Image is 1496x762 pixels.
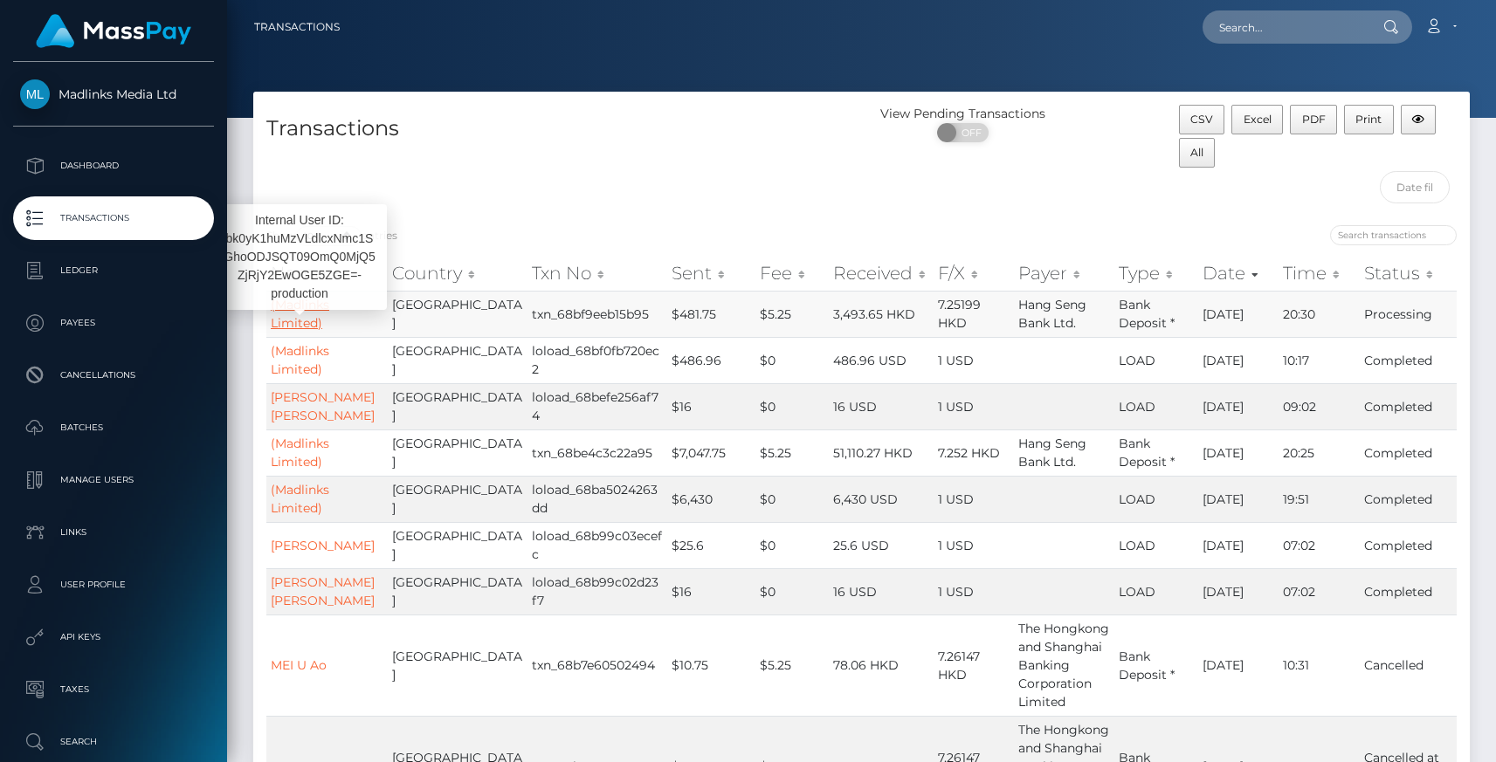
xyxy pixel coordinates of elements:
td: Processing [1360,291,1457,337]
th: Fee: activate to sort column ascending [755,256,829,291]
td: $5.25 [755,614,829,716]
td: 1 USD [934,383,1014,429]
td: [DATE] [1198,429,1279,476]
td: Completed [1360,568,1457,614]
th: Time: activate to sort column ascending [1279,256,1360,291]
td: loload_68b99c03ecefc [527,522,667,568]
td: loload_68b99c02d23f7 [527,568,667,614]
td: $486.96 [667,337,755,383]
td: 07:02 [1279,522,1360,568]
a: Dashboard [13,144,214,188]
p: Links [20,519,207,546]
td: Completed [1360,522,1457,568]
td: $7,047.75 [667,429,755,476]
p: Dashboard [20,153,207,179]
th: Received: activate to sort column ascending [829,256,934,291]
td: [DATE] [1198,476,1279,522]
td: Bank Deposit * [1114,429,1198,476]
td: $0 [755,383,829,429]
a: (Madlinks Limited) [271,436,329,470]
td: LOAD [1114,476,1198,522]
a: Taxes [13,668,214,711]
span: Hang Seng Bank Ltd. [1018,436,1086,470]
a: Ledger [13,249,214,292]
td: loload_68befe256af74 [527,383,667,429]
td: LOAD [1114,383,1198,429]
td: txn_68be4c3c22a95 [527,429,667,476]
a: Transactions [13,196,214,240]
td: 1 USD [934,337,1014,383]
td: $0 [755,568,829,614]
p: Batches [20,415,207,441]
p: Ledger [20,257,207,284]
p: Manage Users [20,467,207,493]
td: 09:02 [1279,383,1360,429]
td: [DATE] [1198,291,1279,337]
th: Sent: activate to sort column ascending [667,256,755,291]
a: [PERSON_NAME] [271,538,375,553]
span: The Hongkong and Shanghai Banking Corporation Limited [1018,621,1109,710]
td: LOAD [1114,522,1198,568]
img: MassPay Logo [36,14,191,48]
th: Status: activate to sort column ascending [1360,256,1457,291]
td: [GEOGRAPHIC_DATA] [388,522,527,568]
a: Batches [13,406,214,450]
td: [GEOGRAPHIC_DATA] [388,568,527,614]
td: Bank Deposit * [1114,291,1198,337]
div: View Pending Transactions [862,105,1065,123]
td: 7.252 HKD [934,429,1014,476]
input: Search... [1203,10,1367,44]
td: $481.75 [667,291,755,337]
td: 1 USD [934,522,1014,568]
td: 7.26147 HKD [934,614,1014,716]
a: Transactions [254,9,340,45]
a: Cancellations [13,354,214,397]
a: API Keys [13,615,214,659]
span: Print [1355,113,1382,126]
td: [GEOGRAPHIC_DATA] [388,476,527,522]
th: Type: activate to sort column ascending [1114,256,1198,291]
td: 25.6 USD [829,522,934,568]
td: 07:02 [1279,568,1360,614]
td: Cancelled [1360,614,1457,716]
th: Payer: activate to sort column ascending [1014,256,1114,291]
p: Cancellations [20,362,207,388]
td: Completed [1360,383,1457,429]
td: [GEOGRAPHIC_DATA] [388,291,527,337]
div: Internal User ID: bk0yK1huMzVLdlcxNmc1SGhoODJSQT09OmQ0MjQ5ZjRjY2EwOGE5ZGE=-production [212,204,387,310]
p: Payees [20,310,207,336]
td: $16 [667,383,755,429]
td: [GEOGRAPHIC_DATA] [388,383,527,429]
td: 51,110.27 HKD [829,429,934,476]
td: $10.75 [667,614,755,716]
td: [DATE] [1198,568,1279,614]
td: $25.6 [667,522,755,568]
td: 16 USD [829,383,934,429]
td: LOAD [1114,337,1198,383]
p: User Profile [20,572,207,598]
p: API Keys [20,624,207,650]
td: 78.06 HKD [829,614,934,716]
td: 20:30 [1279,291,1360,337]
span: PDF [1302,113,1326,126]
a: (Madlinks Limited) [271,482,329,516]
a: [PERSON_NAME] [PERSON_NAME] [271,574,375,608]
button: Column visibility [1401,105,1437,134]
td: Bank Deposit * [1114,614,1198,716]
img: Madlinks Media Ltd [20,79,50,109]
td: Completed [1360,476,1457,522]
td: 10:17 [1279,337,1360,383]
th: F/X: activate to sort column ascending [934,256,1014,291]
td: [DATE] [1198,522,1279,568]
th: Txn No: activate to sort column ascending [527,256,667,291]
a: Links [13,511,214,554]
td: $0 [755,337,829,383]
td: [DATE] [1198,383,1279,429]
button: CSV [1179,105,1225,134]
td: 10:31 [1279,614,1360,716]
td: [GEOGRAPHIC_DATA] [388,614,527,716]
td: $0 [755,476,829,522]
span: OFF [947,123,990,142]
input: Search transactions [1330,225,1457,245]
button: Print [1344,105,1394,134]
